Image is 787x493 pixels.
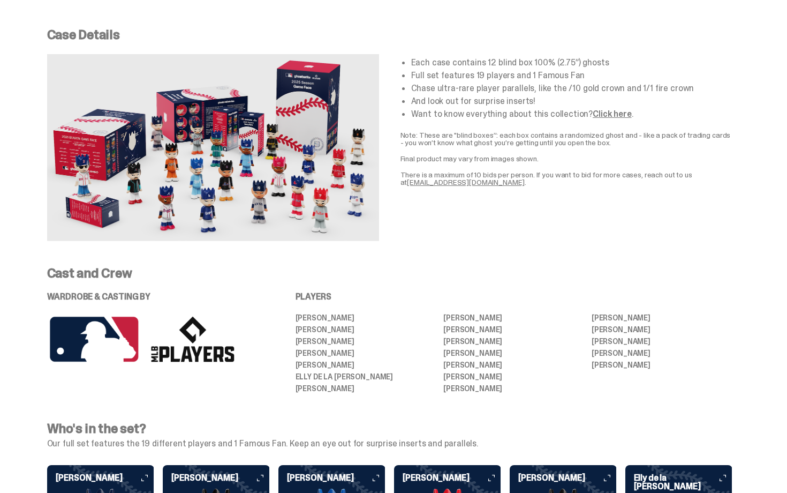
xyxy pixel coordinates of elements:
h6: Elly de la [PERSON_NAME] [634,474,732,491]
li: [PERSON_NAME] [443,349,584,357]
li: [PERSON_NAME] [592,314,732,322]
h6: [PERSON_NAME] [403,474,501,482]
li: [PERSON_NAME] [296,349,436,357]
li: [PERSON_NAME] [296,361,436,369]
li: [PERSON_NAME] [296,385,436,392]
li: [PERSON_NAME] [592,361,732,369]
img: Case%20Details.png [47,54,379,241]
p: Cast and Crew [47,267,732,280]
li: Elly De La [PERSON_NAME] [296,373,436,380]
li: [PERSON_NAME] [443,338,584,345]
p: PLAYERS [296,293,732,301]
li: [PERSON_NAME] [296,338,436,345]
a: Click here [593,108,631,119]
h4: Who's in the set? [47,422,732,435]
li: Chase ultra-rare player parallels, like the /10 gold crown and 1/1 fire crown [411,84,732,93]
li: [PERSON_NAME] [296,326,436,333]
li: Want to know everything about this collection? . [411,110,732,118]
li: [PERSON_NAME] [443,373,584,380]
li: [PERSON_NAME] [443,314,584,322]
p: Case Details [47,28,732,41]
li: [PERSON_NAME] [592,326,732,333]
li: [PERSON_NAME] [592,349,732,357]
h6: [PERSON_NAME] [287,474,385,482]
img: MLB%20logos.png [47,314,234,365]
li: [PERSON_NAME] [592,338,732,345]
li: [PERSON_NAME] [296,314,436,322]
p: WARDROBE & CASTING BY [47,293,266,301]
li: Each case contains 12 blind box 100% (2.75”) ghosts [411,58,732,67]
li: [PERSON_NAME] [443,326,584,333]
li: [PERSON_NAME] [443,361,584,369]
a: [EMAIL_ADDRESS][DOMAIN_NAME] [407,177,525,187]
h6: [PERSON_NAME] [518,474,617,482]
p: There is a maximum of 10 bids per person. If you want to bid for more cases, reach out to us at . [400,171,732,186]
h6: [PERSON_NAME] [171,474,270,482]
li: [PERSON_NAME] [443,385,584,392]
p: Final product may vary from images shown. [400,155,732,162]
li: Full set features 19 players and 1 Famous Fan [411,71,732,80]
li: And look out for surprise inserts! [411,97,732,106]
p: Note: These are "blind boxes”: each box contains a randomized ghost and - like a pack of trading ... [400,131,732,146]
h6: [PERSON_NAME] [56,474,154,482]
p: Our full set features the 19 different players and 1 Famous Fan. Keep an eye out for surprise ins... [47,439,732,448]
